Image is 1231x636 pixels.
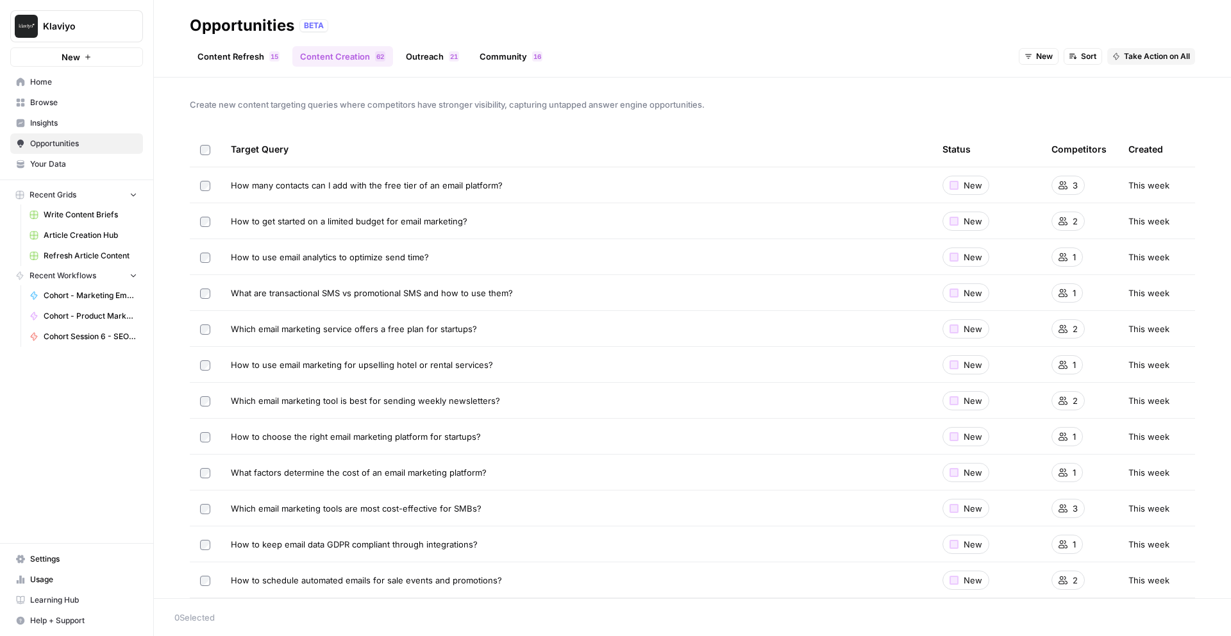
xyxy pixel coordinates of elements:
span: This week [1128,322,1169,335]
span: 5 [274,51,278,62]
span: 6 [537,51,541,62]
span: Cohort - Marketing Email [Gabby] [44,290,137,301]
span: This week [1128,574,1169,587]
span: New [964,466,982,479]
a: Refresh Article Content [24,246,143,266]
span: How many contacts can I add with the free tier of an email platform? [231,179,503,192]
span: How to keep email data GDPR compliant through integrations? [231,538,478,551]
a: Outreach21 [398,46,467,67]
div: Opportunities [190,15,294,36]
span: 1 [1073,358,1076,371]
span: This week [1128,502,1169,515]
span: 6 [376,51,380,62]
span: 3 [1073,502,1078,515]
span: How to schedule automated emails for sale events and promotions? [231,574,502,587]
span: Take Action on All [1124,51,1190,62]
span: 1 [1073,287,1076,299]
span: Learning Hub [30,594,137,606]
div: Competitors [1051,131,1107,167]
span: This week [1128,466,1169,479]
span: How to choose the right email marketing platform for startups? [231,430,481,443]
span: New [964,322,982,335]
div: 21 [449,51,459,62]
a: Your Data [10,154,143,174]
span: Which email marketing service offers a free plan for startups? [231,322,477,335]
img: Klaviyo Logo [15,15,38,38]
span: New [964,502,982,515]
a: Cohort - Marketing Email [Gabby] [24,285,143,306]
span: New [964,358,982,371]
span: Home [30,76,137,88]
a: Browse [10,92,143,113]
span: This week [1128,538,1169,551]
span: 2 [1073,574,1078,587]
div: 16 [532,51,542,62]
span: This week [1128,430,1169,443]
span: Klaviyo [43,20,121,33]
span: Settings [30,553,137,565]
span: 1 [1073,251,1076,264]
span: 3 [1073,179,1078,192]
span: Recent Workflows [29,270,96,281]
span: 1 [1073,430,1076,443]
span: This week [1128,179,1169,192]
span: Recent Grids [29,189,76,201]
button: New [1019,48,1059,65]
span: New [964,394,982,407]
button: Recent Workflows [10,266,143,285]
span: New [964,179,982,192]
button: New [10,47,143,67]
span: This week [1128,215,1169,228]
a: Settings [10,549,143,569]
span: New [964,538,982,551]
span: 1 [1073,466,1076,479]
button: Recent Grids [10,185,143,205]
div: Target Query [231,131,922,167]
span: 1 [533,51,537,62]
span: Usage [30,574,137,585]
span: Create new content targeting queries where competitors have stronger visibility, capturing untapp... [190,98,1195,111]
span: 2 [1073,322,1078,335]
a: Cohort - Product Marketing Insights (Gabby) [24,306,143,326]
div: 62 [375,51,385,62]
div: 0 Selected [174,611,1210,624]
button: Help + Support [10,610,143,631]
span: New [964,215,982,228]
span: Which email marketing tool is best for sending weekly newsletters? [231,394,500,407]
span: Insights [30,117,137,129]
span: Refresh Article Content [44,250,137,262]
span: 2 [1073,394,1078,407]
span: 1 [1073,538,1076,551]
a: Learning Hub [10,590,143,610]
span: This week [1128,358,1169,371]
div: Created [1128,131,1163,167]
span: Help + Support [30,615,137,626]
span: This week [1128,251,1169,264]
a: Opportunities [10,133,143,154]
a: Home [10,72,143,92]
span: 2 [380,51,384,62]
span: Sort [1081,51,1096,62]
span: Write Content Briefs [44,209,137,221]
a: Content Refresh15 [190,46,287,67]
a: Usage [10,569,143,590]
span: What are transactional SMS vs promotional SMS and how to use them? [231,287,513,299]
span: How to use email marketing for upselling hotel or rental services? [231,358,493,371]
span: Browse [30,97,137,108]
span: This week [1128,394,1169,407]
span: Which email marketing tools are most cost-effective for SMBs? [231,502,482,515]
a: Community16 [472,46,550,67]
button: Take Action on All [1107,48,1195,65]
button: Workspace: Klaviyo [10,10,143,42]
div: BETA [299,19,328,32]
a: Write Content Briefs [24,205,143,225]
span: New [62,51,80,63]
a: Cohort Session 6 - SEO Exercise [24,326,143,347]
a: Insights [10,113,143,133]
span: What factors determine the cost of an email marketing platform? [231,466,487,479]
span: 2 [450,51,454,62]
a: Article Creation Hub [24,225,143,246]
span: This week [1128,287,1169,299]
span: 2 [1073,215,1078,228]
span: Cohort - Product Marketing Insights (Gabby) [44,310,137,322]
